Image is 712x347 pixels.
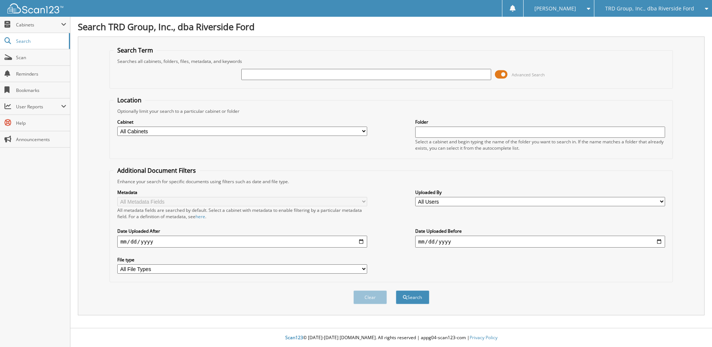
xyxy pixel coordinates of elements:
[117,119,367,125] label: Cabinet
[415,189,665,195] label: Uploaded By
[415,119,665,125] label: Folder
[117,189,367,195] label: Metadata
[7,3,63,13] img: scan123-logo-white.svg
[114,96,145,104] legend: Location
[512,72,545,77] span: Advanced Search
[16,22,61,28] span: Cabinets
[16,87,66,93] span: Bookmarks
[396,290,429,304] button: Search
[16,71,66,77] span: Reminders
[117,207,367,220] div: All metadata fields are searched by default. Select a cabinet with metadata to enable filtering b...
[605,6,694,11] span: TRD Group, Inc., dba Riverside Ford
[16,136,66,143] span: Announcements
[196,213,205,220] a: here
[117,228,367,234] label: Date Uploaded After
[114,178,669,185] div: Enhance your search for specific documents using filters such as date and file type.
[16,120,66,126] span: Help
[16,54,66,61] span: Scan
[415,139,665,151] div: Select a cabinet and begin typing the name of the folder you want to search in. If the name match...
[16,38,65,44] span: Search
[117,236,367,248] input: start
[285,334,303,341] span: Scan123
[117,257,367,263] label: File type
[415,236,665,248] input: end
[114,46,157,54] legend: Search Term
[70,329,712,347] div: © [DATE]-[DATE] [DOMAIN_NAME]. All rights reserved | appg04-scan123-com |
[114,58,669,64] div: Searches all cabinets, folders, files, metadata, and keywords
[78,20,705,33] h1: Search TRD Group, Inc., dba Riverside Ford
[353,290,387,304] button: Clear
[470,334,498,341] a: Privacy Policy
[114,166,200,175] legend: Additional Document Filters
[415,228,665,234] label: Date Uploaded Before
[16,104,61,110] span: User Reports
[114,108,669,114] div: Optionally limit your search to a particular cabinet or folder
[534,6,576,11] span: [PERSON_NAME]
